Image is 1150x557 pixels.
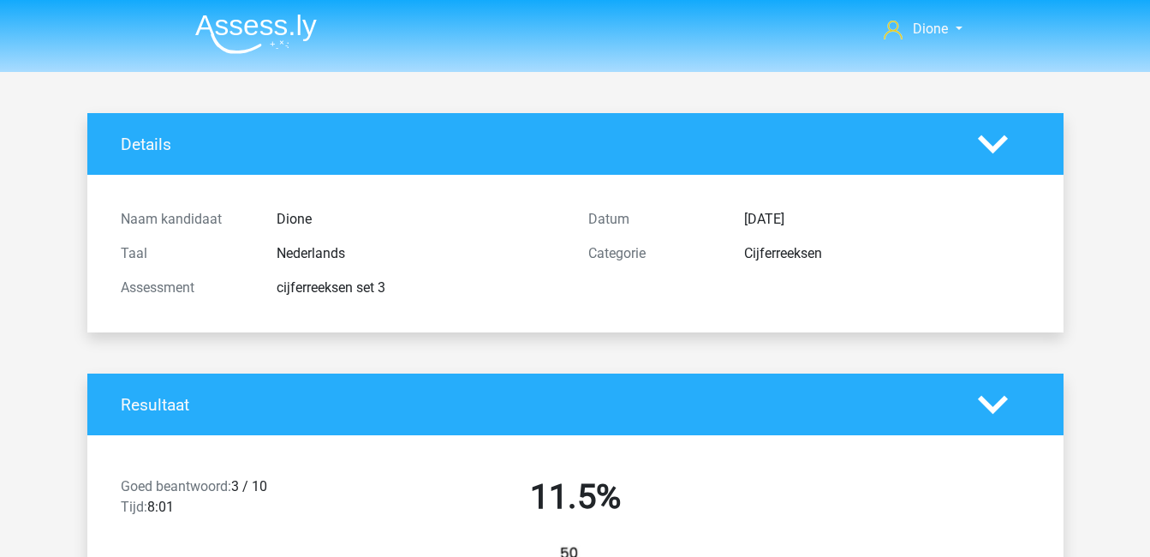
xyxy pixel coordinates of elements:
div: Cijferreeksen [731,243,1043,264]
span: Goed beantwoord: [121,478,231,494]
h4: Resultaat [121,395,952,415]
div: Categorie [575,243,731,264]
div: Dione [264,209,575,230]
span: Dione [913,21,948,37]
div: Naam kandidaat [108,209,264,230]
div: Datum [575,209,731,230]
div: 3 / 10 8:01 [108,476,342,524]
h4: Details [121,135,952,154]
a: Dione [877,19,968,39]
div: cijferreeksen set 3 [264,278,575,298]
div: Taal [108,243,264,264]
div: Assessment [108,278,264,298]
div: [DATE] [731,209,1043,230]
span: Tijd: [121,499,147,515]
img: Assessly [195,14,317,54]
h2: 11.5% [355,476,796,518]
div: Nederlands [264,243,575,264]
